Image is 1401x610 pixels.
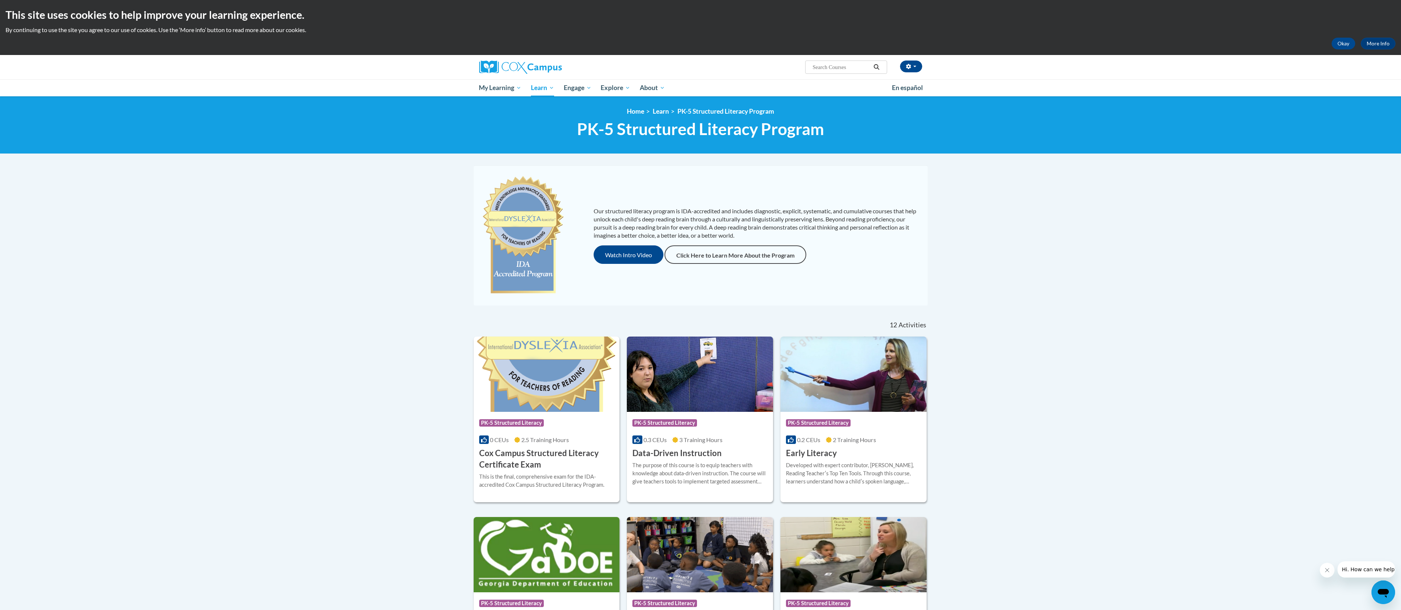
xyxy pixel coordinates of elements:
span: 3 Training Hours [679,436,722,443]
a: Learn [526,79,559,96]
div: Main menu [468,79,933,96]
span: 0 CEUs [490,436,509,443]
a: Course LogoPK-5 Structured Literacy0.2 CEUs2 Training Hours Early LiteracyDeveloped with expert c... [780,337,927,502]
div: Developed with expert contributor, [PERSON_NAME], Reading Teacherʹs Top Ten Tools. Through this c... [786,461,921,486]
a: Engage [559,79,596,96]
button: Account Settings [900,61,922,72]
span: PK-5 Structured Literacy [632,419,697,427]
iframe: Close message [1320,563,1335,578]
span: Activities [899,321,926,329]
span: 0.2 CEUs [797,436,820,443]
iframe: Message from company [1338,561,1395,578]
span: PK-5 Structured Literacy [632,600,697,607]
span: 2.5 Training Hours [521,436,569,443]
span: Engage [564,83,591,92]
a: About [635,79,670,96]
a: My Learning [474,79,526,96]
button: Watch Intro Video [594,245,663,264]
span: 2 Training Hours [833,436,876,443]
button: Okay [1332,38,1355,49]
a: Course LogoPK-5 Structured Literacy0.3 CEUs3 Training Hours Data-Driven InstructionThe purpose of... [627,337,773,502]
h2: This site uses cookies to help improve your learning experience. [6,7,1395,22]
div: The purpose of this course is to equip teachers with knowledge about data-driven instruction. The... [632,461,768,486]
a: Click Here to Learn More About the Program [665,245,806,264]
a: En español [887,80,928,96]
span: 0.3 CEUs [643,436,667,443]
div: This is the final, comprehensive exam for the IDA-accredited Cox Campus Structured Literacy Program. [479,473,614,489]
span: 12 [890,321,897,329]
img: c477cda6-e343-453b-bfce-d6f9e9818e1c.png [481,173,566,298]
img: Course Logo [780,337,927,412]
span: Explore [601,83,630,92]
span: Hi. How can we help? [4,5,60,11]
h3: Cox Campus Structured Literacy Certificate Exam [479,448,614,471]
a: Cox Campus [479,61,619,74]
span: PK-5 Structured Literacy [479,419,544,427]
h3: Data-Driven Instruction [632,448,722,459]
a: Learn [653,107,669,115]
span: PK-5 Structured Literacy [479,600,544,607]
p: By continuing to use the site you agree to our use of cookies. Use the ‘More info’ button to read... [6,26,1395,34]
span: En español [892,84,923,92]
button: Search [871,63,882,72]
a: Course LogoPK-5 Structured Literacy0 CEUs2.5 Training Hours Cox Campus Structured Literacy Certif... [474,337,620,502]
img: Course Logo [627,337,773,412]
a: More Info [1361,38,1395,49]
a: Home [627,107,644,115]
img: Course Logo [780,517,927,592]
img: Course Logo [474,517,620,592]
h3: Early Literacy [786,448,837,459]
span: PK-5 Structured Literacy [786,419,851,427]
img: Course Logo [474,337,620,412]
p: Our structured literacy program is IDA-accredited and includes diagnostic, explicit, systematic, ... [594,207,920,239]
span: Learn [531,83,554,92]
iframe: Button to launch messaging window [1371,580,1395,604]
span: PK-5 Structured Literacy [786,600,851,607]
span: My Learning [479,83,521,92]
img: Cox Campus [479,61,562,74]
a: Explore [596,79,635,96]
img: Course Logo [627,517,773,592]
span: About [640,83,665,92]
input: Search Courses [812,63,871,72]
a: PK-5 Structured Literacy Program [677,107,774,115]
span: PK-5 Structured Literacy Program [577,119,824,139]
